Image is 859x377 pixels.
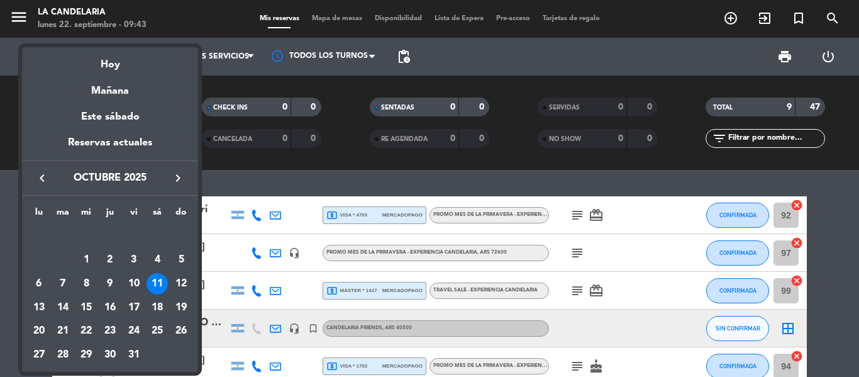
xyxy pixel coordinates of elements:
td: 13 de octubre de 2025 [27,296,51,320]
td: 24 de octubre de 2025 [122,320,146,344]
div: 11 [147,273,168,295]
th: lunes [27,205,51,225]
th: jueves [98,205,122,225]
td: 1 de octubre de 2025 [74,249,98,273]
td: 22 de octubre de 2025 [74,320,98,344]
th: martes [51,205,75,225]
td: 6 de octubre de 2025 [27,272,51,296]
td: 30 de octubre de 2025 [98,343,122,367]
td: 2 de octubre de 2025 [98,249,122,273]
div: 15 [75,297,97,318]
div: 2 [99,249,121,271]
td: 17 de octubre de 2025 [122,296,146,320]
th: domingo [169,205,193,225]
div: 17 [123,297,145,318]
div: 8 [75,273,97,295]
td: 5 de octubre de 2025 [169,249,193,273]
div: Reservas actuales [22,135,198,160]
td: OCT. [27,225,193,249]
td: 19 de octubre de 2025 [169,296,193,320]
div: 18 [147,297,168,318]
div: 1 [75,249,97,271]
td: 14 de octubre de 2025 [51,296,75,320]
div: 29 [75,344,97,366]
div: 28 [52,344,74,366]
td: 9 de octubre de 2025 [98,272,122,296]
div: 13 [28,297,50,318]
td: 31 de octubre de 2025 [122,343,146,367]
div: Mañana [22,74,198,99]
td: 4 de octubre de 2025 [146,249,170,273]
td: 20 de octubre de 2025 [27,320,51,344]
div: Este sábado [22,99,198,135]
button: keyboard_arrow_left [31,170,53,186]
div: 22 [75,321,97,342]
td: 27 de octubre de 2025 [27,343,51,367]
div: 23 [99,321,121,342]
div: 3 [123,249,145,271]
button: keyboard_arrow_right [167,170,189,186]
td: 12 de octubre de 2025 [169,272,193,296]
div: 5 [170,249,192,271]
td: 29 de octubre de 2025 [74,343,98,367]
div: 12 [170,273,192,295]
td: 15 de octubre de 2025 [74,296,98,320]
td: 10 de octubre de 2025 [122,272,146,296]
div: 30 [99,344,121,366]
td: 25 de octubre de 2025 [146,320,170,344]
td: 16 de octubre de 2025 [98,296,122,320]
div: 9 [99,273,121,295]
td: 28 de octubre de 2025 [51,343,75,367]
i: keyboard_arrow_left [35,171,50,186]
div: 4 [147,249,168,271]
div: 21 [52,321,74,342]
td: 18 de octubre de 2025 [146,296,170,320]
td: 21 de octubre de 2025 [51,320,75,344]
div: 6 [28,273,50,295]
div: 31 [123,344,145,366]
div: 24 [123,321,145,342]
td: 26 de octubre de 2025 [169,320,193,344]
td: 7 de octubre de 2025 [51,272,75,296]
div: Hoy [22,47,198,73]
td: 11 de octubre de 2025 [146,272,170,296]
div: 25 [147,321,168,342]
div: 27 [28,344,50,366]
th: miércoles [74,205,98,225]
div: 7 [52,273,74,295]
div: 19 [170,297,192,318]
div: 20 [28,321,50,342]
div: 26 [170,321,192,342]
i: keyboard_arrow_right [170,171,186,186]
th: sábado [146,205,170,225]
div: 16 [99,297,121,318]
span: octubre 2025 [53,170,167,186]
div: 10 [123,273,145,295]
td: 3 de octubre de 2025 [122,249,146,273]
td: 8 de octubre de 2025 [74,272,98,296]
div: 14 [52,297,74,318]
th: viernes [122,205,146,225]
td: 23 de octubre de 2025 [98,320,122,344]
